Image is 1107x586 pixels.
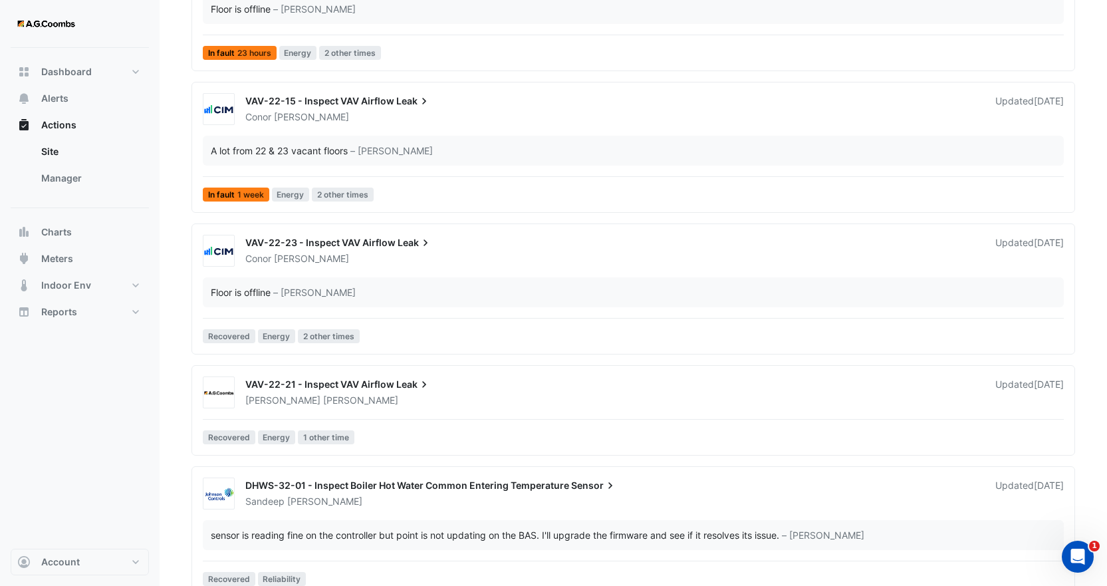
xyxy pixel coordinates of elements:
span: Indoor Env [41,279,91,292]
span: 1 [1089,541,1100,551]
span: Energy [258,329,296,343]
span: Leak [396,378,431,391]
span: VAV-22-15 - Inspect VAV Airflow [245,95,394,106]
span: [PERSON_NAME] [274,110,349,124]
span: Energy [279,46,317,60]
span: 1 other time [298,430,354,444]
iframe: Intercom live chat [1062,541,1094,573]
span: Recovered [203,572,255,586]
app-icon: Dashboard [17,65,31,78]
span: 2 other times [319,46,381,60]
span: – [PERSON_NAME] [273,285,356,299]
span: – [PERSON_NAME] [273,2,356,16]
span: In fault [203,188,269,202]
span: Energy [272,188,310,202]
span: Fri 22-Aug-2025 12:28 AEST [1034,480,1064,491]
span: Account [41,555,80,569]
span: In fault [203,46,277,60]
span: – [PERSON_NAME] [782,528,864,542]
a: Site [31,138,149,165]
button: Account [11,549,149,575]
span: 1 week [237,191,264,199]
button: Actions [11,112,149,138]
div: Updated [995,94,1064,124]
span: VAV-22-23 - Inspect VAV Airflow [245,237,396,248]
span: Recovered [203,430,255,444]
span: Wed 03-Sep-2025 10:56 AEST [1034,95,1064,106]
span: 23 hours [237,49,271,57]
span: Alerts [41,92,68,105]
span: Recovered [203,329,255,343]
span: Dashboard [41,65,92,78]
span: DHWS-32-01 - Inspect Boiler Hot Water Common Entering Temperature [245,480,569,491]
span: Conor [245,253,271,264]
button: Meters [11,245,149,272]
span: Leak [398,236,432,249]
app-icon: Indoor Env [17,279,31,292]
div: Floor is offline [211,285,271,299]
button: Reports [11,299,149,325]
button: Indoor Env [11,272,149,299]
a: Manager [31,165,149,192]
span: [PERSON_NAME] [245,394,320,406]
app-icon: Meters [17,252,31,265]
span: Charts [41,225,72,239]
div: Floor is offline [211,2,271,16]
img: Johnson Controls [203,488,234,501]
img: AG Coombs [203,386,234,400]
span: Sandeep [245,496,285,507]
span: Meters [41,252,73,265]
div: A lot from 22 & 23 vacant floors [211,144,348,158]
app-icon: Charts [17,225,31,239]
span: Wed 03-Sep-2025 10:55 AEST [1034,378,1064,390]
span: Reliability [258,572,307,586]
span: [PERSON_NAME] [274,252,349,265]
button: Dashboard [11,59,149,85]
span: Actions [41,118,76,132]
span: Energy [258,430,296,444]
app-icon: Actions [17,118,31,132]
div: Updated [995,236,1064,265]
span: Sensor [571,479,617,492]
button: Charts [11,219,149,245]
span: Reports [41,305,77,319]
img: CIM [203,245,234,258]
div: Updated [995,378,1064,407]
span: 2 other times [312,188,374,202]
span: [PERSON_NAME] [323,394,398,407]
span: Leak [396,94,431,108]
span: – [PERSON_NAME] [350,144,433,158]
span: [PERSON_NAME] [287,495,362,508]
img: CIM [203,103,234,116]
div: Updated [995,479,1064,508]
div: Actions [11,138,149,197]
span: 2 other times [298,329,360,343]
div: sensor is reading fine on the controller but point is not updating on the BAS. I'll upgrade the f... [211,528,779,542]
app-icon: Alerts [17,92,31,105]
app-icon: Reports [17,305,31,319]
button: Alerts [11,85,149,112]
span: Wed 03-Sep-2025 10:55 AEST [1034,237,1064,248]
span: Conor [245,111,271,122]
span: VAV-22-21 - Inspect VAV Airflow [245,378,394,390]
img: Company Logo [16,11,76,37]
